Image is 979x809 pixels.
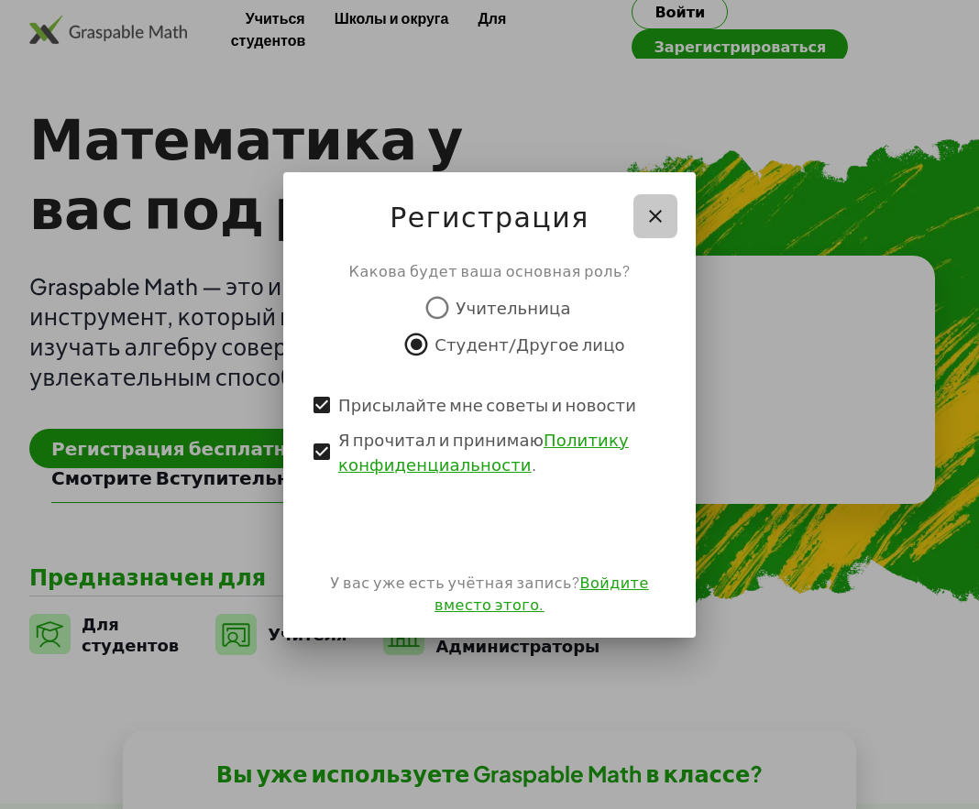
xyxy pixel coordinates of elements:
ya-tr-span: Какова будет ваша основная роль? [349,261,631,280]
iframe: Кнопка «Войти с помощью аккаунта Google» [369,504,610,544]
ya-tr-span: Я прочитал и принимаю [338,429,544,450]
ya-tr-span: Регистрация [390,199,589,234]
ya-tr-span: У вас уже есть учётная запись? [330,573,579,592]
a: Политику конфиденциальности [338,429,629,475]
ya-tr-span: Присылайте мне советы и новости [338,394,636,415]
a: Войдите вместо этого. [434,573,649,614]
ya-tr-span: Студент/Другое лицо [434,333,624,355]
ya-tr-span: Учительница [456,297,570,318]
ya-tr-span: . [532,454,536,475]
